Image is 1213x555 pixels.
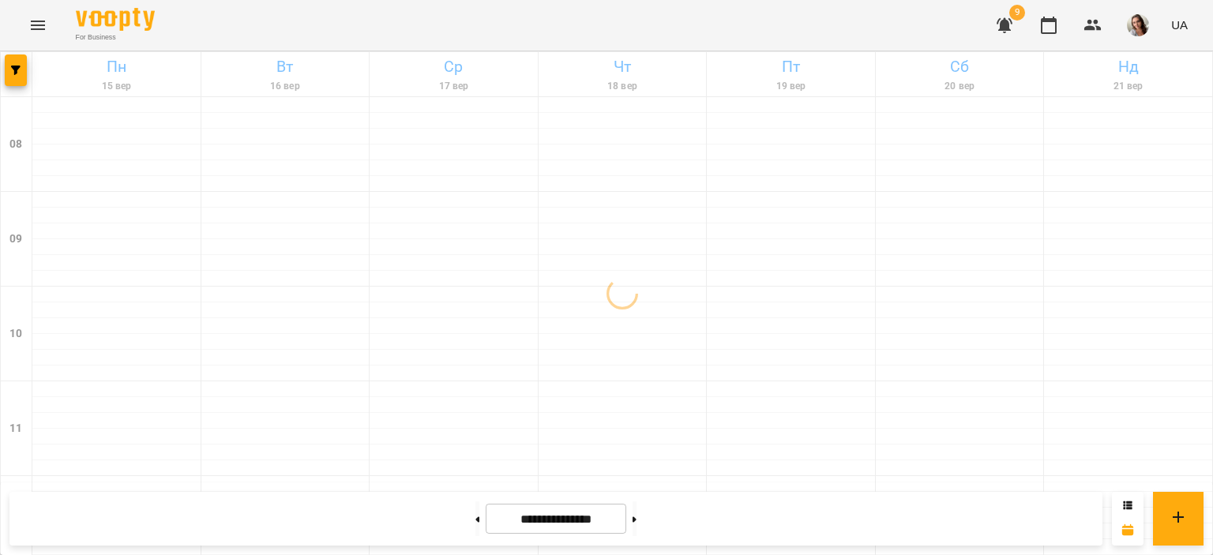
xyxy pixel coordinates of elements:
[76,32,155,43] span: For Business
[9,420,22,437] h6: 11
[709,54,873,79] h6: Пт
[35,79,198,94] h6: 15 вер
[204,79,367,94] h6: 16 вер
[9,231,22,248] h6: 09
[1171,17,1188,33] span: UA
[372,79,535,94] h6: 17 вер
[204,54,367,79] h6: Вт
[9,136,22,153] h6: 08
[541,79,704,94] h6: 18 вер
[76,8,155,31] img: Voopty Logo
[1009,5,1025,21] span: 9
[1165,10,1194,39] button: UA
[35,54,198,79] h6: Пн
[1046,54,1210,79] h6: Нд
[19,6,57,44] button: Menu
[9,325,22,343] h6: 10
[878,54,1042,79] h6: Сб
[878,79,1042,94] h6: 20 вер
[372,54,535,79] h6: Ср
[541,54,704,79] h6: Чт
[1127,14,1149,36] img: 505cb7d024ed842b7790b7f5f184f8d7.jpeg
[1046,79,1210,94] h6: 21 вер
[709,79,873,94] h6: 19 вер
